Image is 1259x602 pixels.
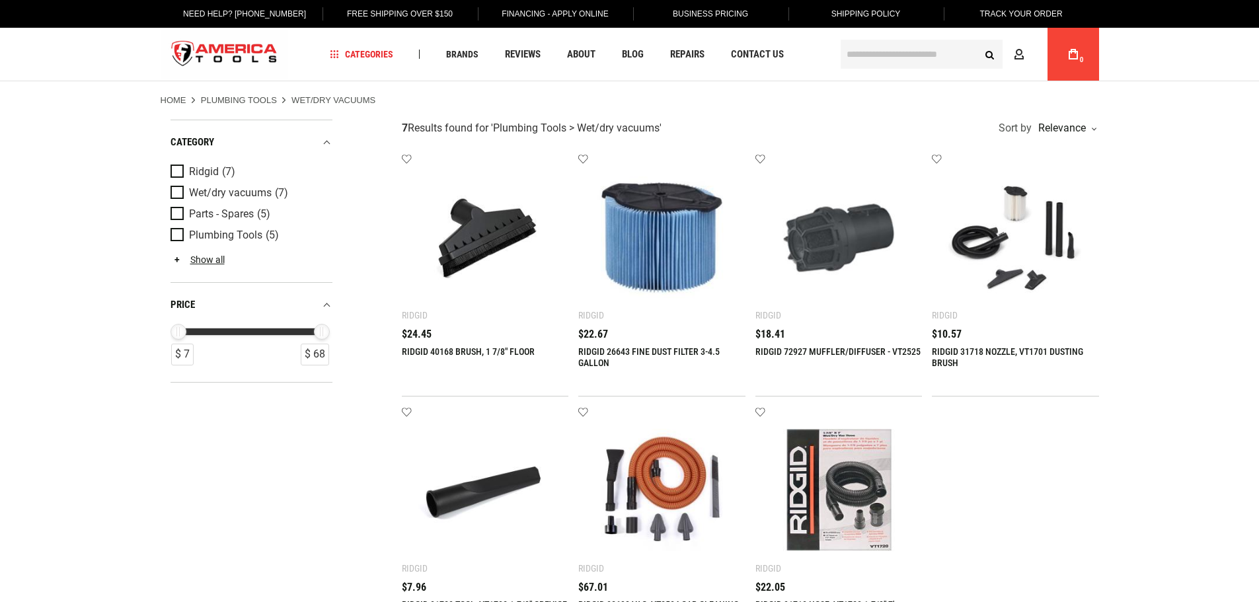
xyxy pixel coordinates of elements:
div: Ridgid [578,310,604,320]
span: Sort by [999,123,1032,133]
div: category [171,133,332,151]
a: Home [161,94,186,106]
div: Relevance [1035,123,1096,133]
img: RIDGID 31718 NOZZLE, VT1701 DUSTING BRUSH [945,167,1086,308]
a: Blog [616,46,650,63]
div: Ridgid [932,310,958,320]
a: Wet/dry vacuums (7) [171,186,329,200]
strong: 7 [402,122,408,134]
a: Contact Us [725,46,790,63]
a: About [561,46,601,63]
span: Contact Us [731,50,784,59]
a: Plumbing Tools (5) [171,228,329,243]
span: Brands [446,50,478,59]
div: Results found for ' ' [402,122,662,135]
span: Wet/dry vacuums [189,187,272,199]
a: Show all [171,254,225,265]
span: Ridgid [189,166,219,178]
a: RIDGID 72927 MUFFLER/DIFFUSER - VT2525 [755,346,921,357]
span: $18.41 [755,329,785,340]
span: 0 [1080,56,1084,63]
img: RIDGID 40168 BRUSH, 1 7/8 [415,167,556,308]
div: $ 68 [301,344,329,365]
a: RIDGID 26643 FINE DUST FILTER 3-4.5 GALLON [578,346,720,368]
a: Plumbing Tools [201,94,277,106]
a: Reviews [499,46,547,63]
span: $22.05 [755,582,785,593]
a: Brands [440,46,484,63]
a: RIDGID 31718 NOZZLE, VT1701 DUSTING BRUSH [932,346,1083,368]
button: Search [977,42,1003,67]
div: Ridgid [402,310,428,320]
div: price [171,296,332,314]
span: $10.57 [932,329,962,340]
a: 0 [1061,28,1086,81]
img: RIDGID 72927 MUFFLER/DIFFUSER - VT2525 [769,167,909,308]
img: RIDGID 26643 FINE DUST FILTER 3-4.5 GALLON [591,167,732,308]
img: RIDGID 32698 VAC, VT2534 CAR CLEANING KIT [591,420,732,560]
span: About [567,50,595,59]
a: Categories [324,46,399,63]
a: Ridgid (7) [171,165,329,179]
span: (5) [266,230,279,241]
span: $22.67 [578,329,608,340]
img: RIDGID 31723 TOOL, VT1702 1-7/8 [415,420,556,560]
span: Parts - Spares [189,208,254,220]
div: Ridgid [578,563,604,574]
span: (7) [222,167,235,178]
div: Ridgid [755,563,781,574]
span: Reviews [505,50,541,59]
img: RIDGID 31713 HOSE, VT1720 1-7/8 [769,420,909,560]
a: store logo [161,30,289,79]
span: Plumbing Tools > Wet/dry vacuums [493,122,660,134]
span: Categories [330,50,393,59]
div: $ 7 [171,344,194,365]
span: $67.01 [578,582,608,593]
span: Blog [622,50,644,59]
span: Shipping Policy [831,9,901,19]
a: RIDGID 40168 BRUSH, 1 7/8" FLOOR [402,346,535,357]
span: (7) [275,188,288,199]
span: $7.96 [402,582,426,593]
a: Parts - Spares (5) [171,207,329,221]
div: Ridgid [402,563,428,574]
span: $24.45 [402,329,432,340]
div: Product Filters [171,120,332,383]
a: Repairs [664,46,710,63]
img: America Tools [161,30,289,79]
strong: Wet/dry vacuums [291,95,375,105]
div: Ridgid [755,310,781,320]
span: Plumbing Tools [189,229,262,241]
span: Repairs [670,50,705,59]
span: (5) [257,209,270,220]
